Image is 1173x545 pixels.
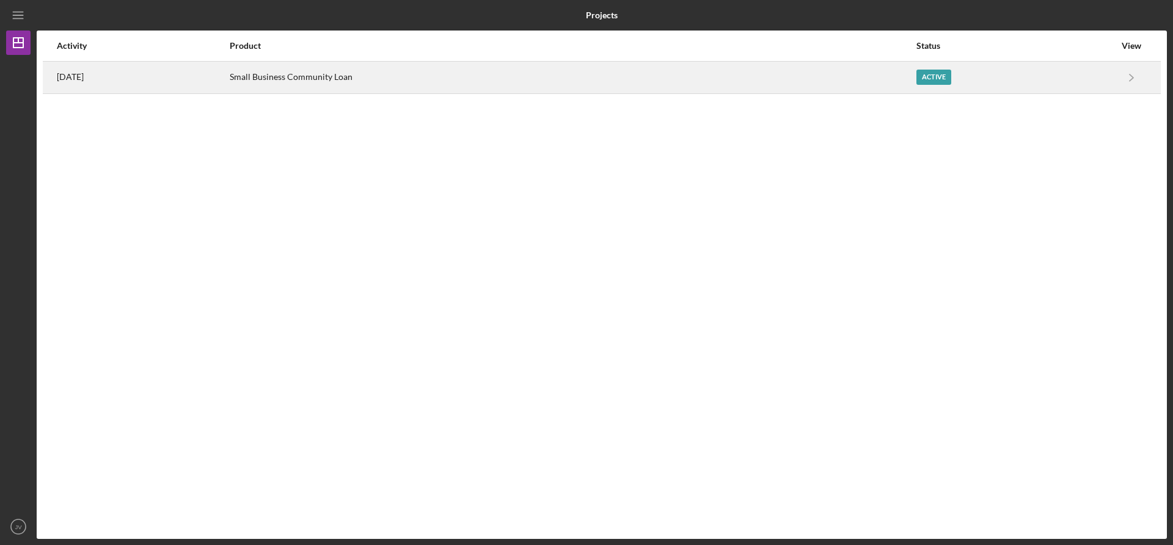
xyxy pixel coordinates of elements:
button: JV [6,514,31,539]
div: Product [230,41,916,51]
div: Active [916,70,951,85]
div: Small Business Community Loan [230,62,916,93]
b: Projects [586,10,618,20]
text: JV [15,524,22,530]
div: View [1116,41,1147,51]
div: Status [916,41,1115,51]
div: Activity [57,41,228,51]
time: 2025-09-27 20:48 [57,72,84,82]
